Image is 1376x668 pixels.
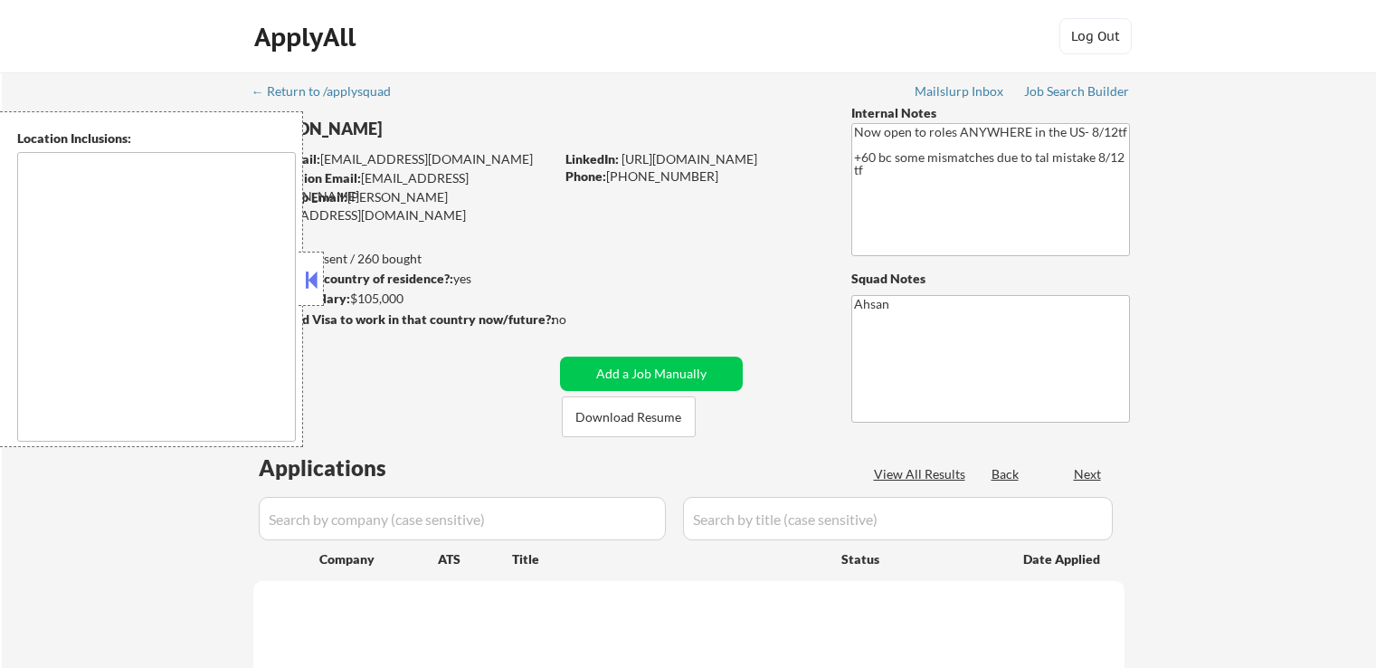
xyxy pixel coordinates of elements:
[259,497,666,540] input: Search by company (case sensitive)
[512,550,824,568] div: Title
[841,542,997,575] div: Status
[254,169,554,205] div: [EMAIL_ADDRESS][DOMAIN_NAME]
[251,84,408,102] a: ← Return to /applysquad
[438,550,512,568] div: ATS
[1024,85,1130,98] div: Job Search Builder
[565,151,619,167] strong: LinkedIn:
[319,550,438,568] div: Company
[851,270,1130,288] div: Squad Notes
[1023,550,1103,568] div: Date Applied
[253,188,554,224] div: [PERSON_NAME][EMAIL_ADDRESS][DOMAIN_NAME]
[915,84,1005,102] a: Mailslurp Inbox
[253,311,555,327] strong: Will need Visa to work in that country now/future?:
[251,85,408,98] div: ← Return to /applysquad
[915,85,1005,98] div: Mailslurp Inbox
[252,250,554,268] div: 131 sent / 260 bought
[562,396,696,437] button: Download Resume
[683,497,1113,540] input: Search by title (case sensitive)
[1059,18,1132,54] button: Log Out
[254,22,361,52] div: ApplyAll
[17,129,296,148] div: Location Inclusions:
[252,270,548,288] div: yes
[560,357,743,391] button: Add a Job Manually
[259,457,438,479] div: Applications
[1074,465,1103,483] div: Next
[565,168,606,184] strong: Phone:
[565,167,821,186] div: [PHONE_NUMBER]
[874,465,971,483] div: View All Results
[253,118,625,140] div: [PERSON_NAME]
[254,150,554,168] div: [EMAIL_ADDRESS][DOMAIN_NAME]
[252,290,554,308] div: $105,000
[252,271,453,286] strong: Can work in country of residence?:
[992,465,1020,483] div: Back
[851,104,1130,122] div: Internal Notes
[622,151,757,167] a: [URL][DOMAIN_NAME]
[552,310,603,329] div: no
